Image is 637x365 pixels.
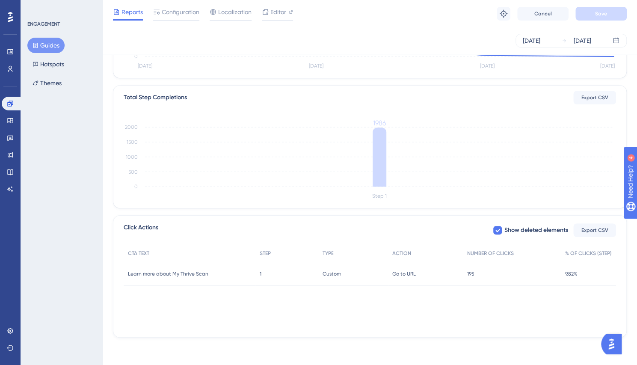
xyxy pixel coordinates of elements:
[218,7,252,17] span: Localization
[467,250,514,257] span: NUMBER OF CLICKS
[125,124,138,130] tspan: 2000
[124,223,158,238] span: Click Actions
[565,270,578,277] span: 9.82%
[128,169,138,175] tspan: 500
[260,270,261,277] span: 1
[373,119,386,127] tspan: 1986
[121,7,143,17] span: Reports
[27,21,60,27] div: ENGAGEMENT
[27,75,67,91] button: Themes
[322,250,333,257] span: TYPE
[270,7,286,17] span: Editor
[574,36,591,46] div: [DATE]
[392,250,411,257] span: ACTION
[480,63,495,69] tspan: [DATE]
[128,250,149,257] span: CTA TEXT
[575,7,627,21] button: Save
[573,91,616,104] button: Export CSV
[128,270,208,277] span: Learn more about My Thrive Scan
[20,2,53,12] span: Need Help?
[581,227,608,234] span: Export CSV
[517,7,569,21] button: Cancel
[127,139,138,145] tspan: 1500
[162,7,199,17] span: Configuration
[138,63,152,69] tspan: [DATE]
[504,225,568,235] span: Show deleted elements
[134,53,138,59] tspan: 0
[601,331,627,357] iframe: UserGuiding AI Assistant Launcher
[260,250,271,257] span: STEP
[595,10,607,17] span: Save
[600,63,615,69] tspan: [DATE]
[523,36,540,46] div: [DATE]
[573,223,616,237] button: Export CSV
[59,4,62,11] div: 4
[27,56,69,72] button: Hotspots
[581,94,608,101] span: Export CSV
[392,270,416,277] span: Go to URL
[534,10,552,17] span: Cancel
[126,154,138,160] tspan: 1000
[467,270,474,277] span: 195
[134,184,138,190] tspan: 0
[309,63,323,69] tspan: [DATE]
[565,250,612,257] span: % OF CLICKS (STEP)
[124,92,187,103] div: Total Step Completions
[27,38,65,53] button: Guides
[372,193,387,199] tspan: Step 1
[322,270,341,277] span: Custom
